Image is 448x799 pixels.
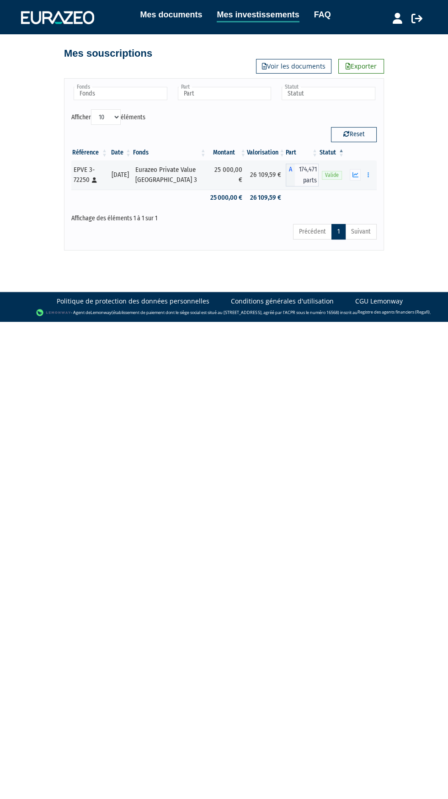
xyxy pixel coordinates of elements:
i: [Français] Personne physique [92,177,97,183]
select: Afficheréléments [91,109,121,125]
a: Conditions générales d'utilisation [231,297,334,306]
td: 25 000,00 € [207,160,247,190]
div: EPVE 3-72250 [74,165,105,185]
th: Date: activer pour trier la colonne par ordre croissant [108,145,132,160]
a: FAQ [314,8,331,21]
a: Mes documents [140,8,202,21]
span: Valide [322,171,342,180]
span: 174,471 parts [295,164,319,186]
label: Afficher éléments [71,109,145,125]
div: A - Eurazeo Private Value Europe 3 [286,164,319,186]
div: - Agent de (établissement de paiement dont le siège social est situé au [STREET_ADDRESS], agréé p... [9,308,439,317]
img: 1732889491-logotype_eurazeo_blanc_rvb.png [21,11,94,24]
button: Reset [331,127,377,142]
td: 26 109,59 € [247,190,286,206]
a: Mes investissements [217,8,299,22]
th: Statut : activer pour trier la colonne par ordre d&eacute;croissant [319,145,345,160]
h4: Mes souscriptions [64,48,152,59]
td: 26 109,59 € [247,160,286,190]
img: logo-lemonway.png [36,308,71,317]
th: Fonds: activer pour trier la colonne par ordre croissant [132,145,207,160]
div: [DATE] [112,170,129,180]
a: Politique de protection des données personnelles [57,297,209,306]
a: 1 [331,224,346,240]
th: Valorisation: activer pour trier la colonne par ordre croissant [247,145,286,160]
div: Affichage des éléments 1 à 1 sur 1 [71,208,377,223]
a: Voir les documents [256,59,331,74]
a: Exporter [338,59,384,74]
a: Lemonway [91,309,112,315]
span: A [286,164,295,186]
th: Montant: activer pour trier la colonne par ordre croissant [207,145,247,160]
a: Registre des agents financiers (Regafi) [357,309,429,315]
a: Précédent [293,224,332,240]
a: CGU Lemonway [355,297,403,306]
th: Part: activer pour trier la colonne par ordre croissant [286,145,319,160]
th: Référence : activer pour trier la colonne par ordre croissant [71,145,108,160]
a: Suivant [345,224,377,240]
td: 25 000,00 € [207,190,247,206]
div: Eurazeo Private Value [GEOGRAPHIC_DATA] 3 [135,165,204,185]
